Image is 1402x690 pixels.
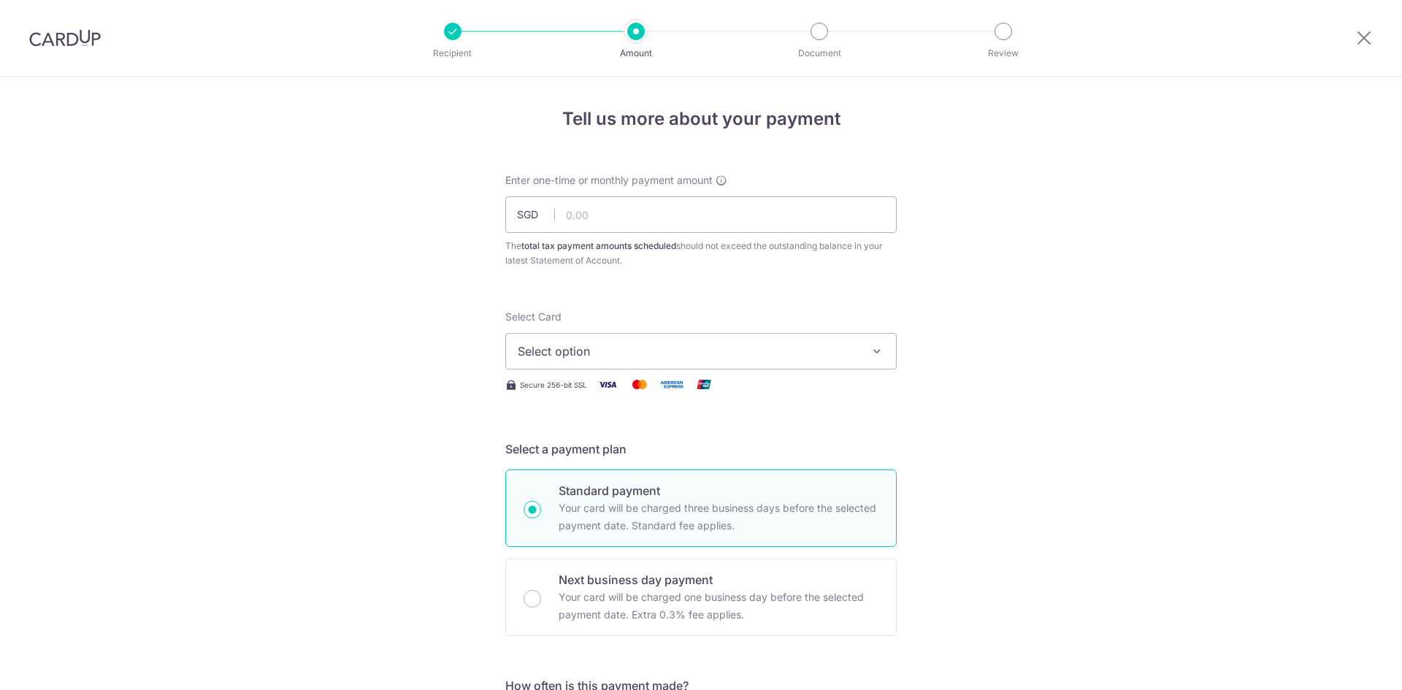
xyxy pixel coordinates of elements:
img: Visa [593,375,622,394]
b: total tax payment amounts scheduled [521,240,676,251]
span: Select option [518,342,858,360]
iframe: Opens a widget where you can find more information [1309,646,1387,683]
span: SGD [517,207,555,222]
p: Document [765,46,873,61]
p: Next business day payment [559,571,878,589]
input: 0.00 [505,196,897,233]
p: Recipient [399,46,507,61]
img: Mastercard [625,375,654,394]
span: translation missing: en.payables.payment_networks.credit_card.summary.labels.select_card [505,310,562,323]
p: Review [949,46,1057,61]
img: CardUp [29,29,101,47]
img: American Express [657,375,686,394]
p: Your card will be charged three business days before the selected payment date. Standard fee appl... [559,499,878,534]
button: Select option [505,333,897,369]
span: Secure 256-bit SSL [520,379,587,391]
p: Amount [582,46,690,61]
span: Enter one-time or monthly payment amount [505,173,713,188]
img: Union Pay [689,375,719,394]
p: Your card will be charged one business day before the selected payment date. Extra 0.3% fee applies. [559,589,878,624]
p: Standard payment [559,482,878,499]
h4: Tell us more about your payment [505,106,897,132]
div: The should not exceed the outstanding balance in your latest Statement of Account. [505,239,897,268]
h5: Select a payment plan [505,440,897,458]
